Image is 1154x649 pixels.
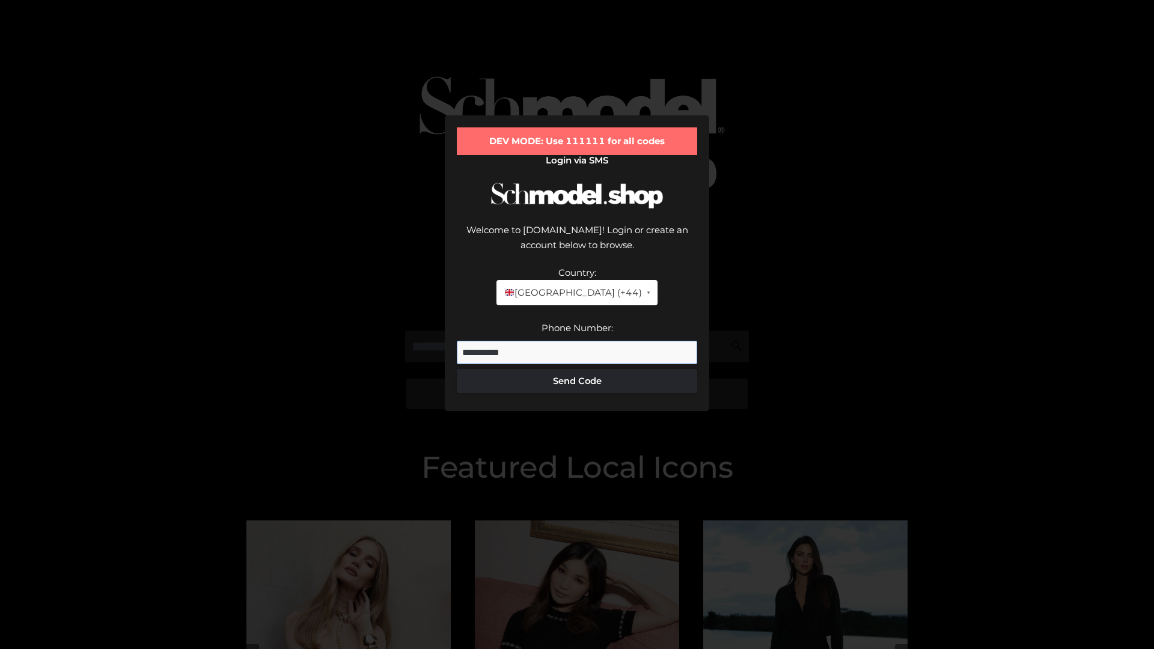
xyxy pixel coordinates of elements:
[457,127,697,155] div: DEV MODE: Use 111111 for all codes
[558,267,596,278] label: Country:
[542,322,613,334] label: Phone Number:
[457,369,697,393] button: Send Code
[457,222,697,265] div: Welcome to [DOMAIN_NAME]! Login or create an account below to browse.
[487,172,667,219] img: Schmodel Logo
[504,285,641,300] span: [GEOGRAPHIC_DATA] (+44)
[505,288,514,297] img: 🇬🇧
[457,155,697,166] h2: Login via SMS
